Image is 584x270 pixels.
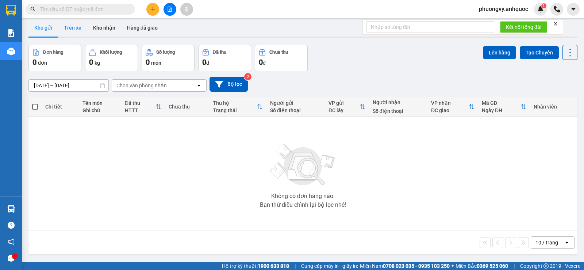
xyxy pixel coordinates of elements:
th: Toggle SortBy [325,97,369,117]
span: 0 [202,58,206,66]
strong: 1900 633 818 [258,263,289,269]
div: VP gửi [328,100,359,106]
div: VP nhận [431,100,469,106]
strong: 0369 525 060 [477,263,508,269]
div: Ghi chú [82,107,118,113]
span: notification [8,238,15,245]
span: | [295,262,296,270]
span: kg [95,60,100,66]
div: Người nhận [373,99,424,105]
div: Không có đơn hàng nào. [271,193,335,199]
span: question-circle [8,222,15,229]
div: Chi tiết [45,104,75,110]
button: Số lượng0món [142,45,195,71]
span: Miền Bắc [456,262,508,270]
span: Kết nối tổng đài [506,23,541,31]
img: warehouse-icon [7,47,15,55]
button: Lên hàng [483,46,516,59]
button: Hàng đã giao [121,19,164,37]
button: Chưa thu0đ [255,45,308,71]
span: search [30,7,35,12]
img: icon-new-feature [537,6,544,12]
div: Đã thu [213,50,226,55]
button: aim [180,3,193,16]
img: warehouse-icon [7,205,15,213]
div: HTTT [125,107,156,113]
sup: 2 [244,73,251,80]
th: Toggle SortBy [478,97,530,117]
span: 1 [542,3,545,8]
span: copyright [543,263,549,269]
span: ⚪️ [452,265,454,267]
span: đ [206,60,209,66]
button: Khối lượng0kg [85,45,138,71]
div: Chọn văn phòng nhận [116,82,167,89]
button: caret-down [567,3,580,16]
svg: open [564,240,570,246]
div: Số lượng [156,50,175,55]
span: message [8,255,15,262]
div: 10 / trang [535,239,558,246]
input: Select a date range. [29,80,108,91]
div: ĐC lấy [328,107,359,113]
span: đ [263,60,266,66]
div: Ngày ĐH [482,107,520,113]
span: close [553,21,558,26]
button: Kho gửi [28,19,58,37]
sup: 1 [541,3,546,8]
button: Đã thu0đ [198,45,251,71]
img: logo-vxr [6,5,16,16]
strong: 0708 023 035 - 0935 103 250 [383,263,450,269]
div: Người gửi [270,100,321,106]
div: Khối lượng [100,50,122,55]
div: Đã thu [125,100,156,106]
div: Mã GD [482,100,520,106]
img: phone-icon [554,6,560,12]
input: Nhập số tổng đài [366,21,494,33]
span: 0 [146,58,150,66]
div: Số điện thoại [270,107,321,113]
span: Cung cấp máy in - giấy in: [301,262,358,270]
div: Đơn hàng [43,50,63,55]
span: món [151,60,161,66]
span: phuongvy.anhquoc [473,4,534,14]
button: Trên xe [58,19,87,37]
button: Tạo Chuyến [520,46,559,59]
th: Toggle SortBy [121,97,165,117]
div: Chưa thu [169,104,205,110]
th: Toggle SortBy [427,97,478,117]
div: Số điện thoại [373,108,424,114]
div: Tên món [82,100,118,106]
svg: open [196,83,202,88]
span: file-add [167,7,172,12]
button: file-add [164,3,176,16]
div: ĐC giao [431,107,469,113]
span: caret-down [570,6,577,12]
span: | [514,262,515,270]
img: solution-icon [7,29,15,37]
span: 0 [32,58,36,66]
button: Kết nối tổng đài [500,21,547,33]
div: Trạng thái [213,107,257,113]
span: plus [150,7,155,12]
span: 0 [89,58,93,66]
div: Bạn thử điều chỉnh lại bộ lọc nhé! [260,202,346,208]
span: aim [184,7,189,12]
input: Tìm tên, số ĐT hoặc mã đơn [40,5,126,13]
div: Thu hộ [213,100,257,106]
th: Toggle SortBy [209,97,266,117]
div: Nhân viên [534,104,574,110]
img: svg+xml;base64,PHN2ZyBjbGFzcz0ibGlzdC1wbHVnX19zdmciIHhtbG5zPSJodHRwOi8vd3d3LnczLm9yZy8yMDAwL3N2Zy... [266,139,339,190]
button: Đơn hàng0đơn [28,45,81,71]
span: đơn [38,60,47,66]
button: Bộ lọc [210,77,248,92]
span: 0 [259,58,263,66]
span: Miền Nam [360,262,450,270]
button: Kho nhận [87,19,121,37]
button: plus [146,3,159,16]
span: Hỗ trợ kỹ thuật: [222,262,289,270]
div: Chưa thu [269,50,288,55]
